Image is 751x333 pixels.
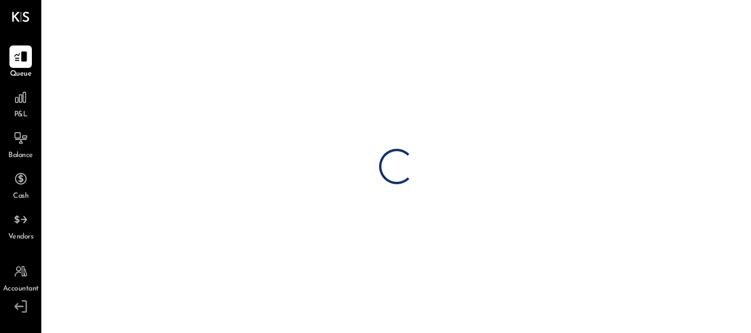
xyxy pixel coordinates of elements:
a: Accountant [1,260,41,295]
span: Cash [13,191,28,202]
span: Accountant [3,284,39,295]
span: Vendors [8,232,34,243]
span: P&L [14,110,28,120]
a: Vendors [1,208,41,243]
a: Queue [1,45,41,80]
a: Balance [1,127,41,161]
span: Queue [10,69,32,80]
span: Balance [8,151,33,161]
a: Cash [1,168,41,202]
a: P&L [1,86,41,120]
